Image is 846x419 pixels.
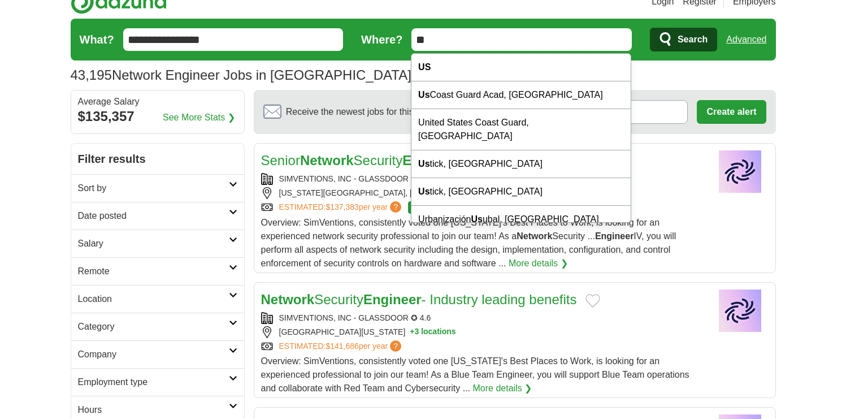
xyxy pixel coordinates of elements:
[390,201,401,213] span: ?
[71,174,244,202] a: Sort by
[78,106,237,127] div: $135,357
[697,100,766,124] button: Create alert
[390,340,401,352] span: ?
[71,67,411,83] h1: Network Engineer Jobs in [GEOGRAPHIC_DATA]
[71,230,244,257] a: Salary
[261,153,461,168] a: SeniorNetworkSecurityEngineer
[585,294,600,308] button: Add to favorite jobs
[261,356,689,393] span: Overview: SimVentions, consistently voted one [US_STATE]'s Best Places to Work, is looking for an...
[78,265,229,278] h2: Remote
[410,326,455,338] button: +3 locations
[78,348,229,361] h2: Company
[71,202,244,230] a: Date posted
[261,218,676,268] span: Overview: SimVentions, consistently voted one [US_STATE]'s Best Places to Work, is looking for an...
[78,375,229,389] h2: Employment type
[418,159,429,169] strong: Us
[411,150,631,178] div: tick, [GEOGRAPHIC_DATA]
[71,340,244,368] a: Company
[279,340,404,352] a: ESTIMATED:$141,686per year?
[408,201,453,214] span: TOP MATCH
[80,31,114,48] label: What?
[78,97,237,106] div: Average Salary
[78,209,229,223] h2: Date posted
[650,28,717,51] button: Search
[71,368,244,396] a: Employment type
[71,144,244,174] h2: Filter results
[678,28,708,51] span: Search
[279,201,404,214] a: ESTIMATED:$137,383per year?
[326,342,358,351] span: $141,686
[261,187,703,199] div: [US_STATE][GEOGRAPHIC_DATA], [US_STATE], 23457
[78,292,229,306] h2: Location
[261,292,315,307] strong: Network
[300,153,354,168] strong: Network
[78,182,229,195] h2: Sort by
[71,257,244,285] a: Remote
[411,109,631,150] div: United States Coast Guard, [GEOGRAPHIC_DATA]
[473,382,532,395] a: More details ❯
[712,290,769,332] img: Company logo
[418,90,429,100] strong: Us
[261,312,703,324] div: SIMVENTIONS, INC - GLASSDOOR ✪ 4.6
[402,153,461,168] strong: Engineer
[261,173,703,185] div: SIMVENTIONS, INC - GLASSDOOR ✪ 4.6
[418,62,431,72] strong: US
[71,65,112,85] span: 43,195
[361,31,402,48] label: Where?
[363,292,422,307] strong: Engineer
[410,326,414,338] span: +
[326,202,358,211] span: $137,383
[418,187,429,196] strong: Us
[71,285,244,313] a: Location
[78,320,229,334] h2: Category
[411,178,631,206] div: tick, [GEOGRAPHIC_DATA]
[163,111,235,124] a: See More Stats ❯
[411,206,631,234] div: Urbanización ubal, [GEOGRAPHIC_DATA]
[712,150,769,193] img: Company logo
[411,81,631,109] div: Coast Guard Acad, [GEOGRAPHIC_DATA]
[517,231,552,241] strong: Network
[726,28,766,51] a: Advanced
[78,403,229,417] h2: Hours
[286,105,479,119] span: Receive the newest jobs for this search :
[261,326,703,338] div: [GEOGRAPHIC_DATA][US_STATE]
[261,292,577,307] a: NetworkSecurityEngineer- Industry leading benefits
[71,313,244,340] a: Category
[78,237,229,250] h2: Salary
[471,214,482,224] strong: Us
[509,257,568,270] a: More details ❯
[595,231,634,241] strong: Engineer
